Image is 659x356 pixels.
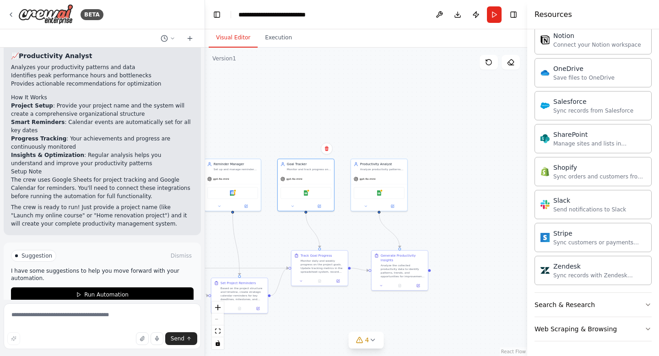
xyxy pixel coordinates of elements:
[379,204,405,209] button: Open in side panel
[371,250,428,291] div: Generate Productivity InsightsAnalyze the collected productivity data to identify patterns, trend...
[535,300,595,309] div: Search & Research
[209,28,258,48] button: Visual Editor
[376,190,382,196] img: Google Sheets
[291,250,348,286] div: Track Goal ProgressMonitor daily and weekly progress on the project goals. Update tracking metric...
[11,80,194,88] li: Provides actionable recommendations for optimization
[11,102,53,109] strong: Project Setup
[213,177,229,181] span: gpt-4o-mini
[535,293,652,317] button: Search & Research
[165,332,197,345] button: Send
[553,239,646,246] div: Sync customers or payments from Stripe
[151,332,163,345] button: Click to speak your automation idea
[377,214,402,248] g: Edge from 817115c9-8d2b-4468-8468-f5a451b2e8ee to 26d76631-ce7a-4a32-b1f0-883199bfccea
[81,9,103,20] div: BETA
[84,291,129,298] span: Run Automation
[540,35,550,44] img: Notion
[287,167,331,171] div: Monitor and track progress on personal goals by recording achievements, analyzing patterns, and u...
[535,9,572,20] h4: Resources
[360,162,405,167] div: Productivity Analyst
[136,332,149,345] button: Upload files
[553,97,633,106] div: Salesforce
[301,254,332,258] div: Track Goal Progress
[553,64,615,73] div: OneDrive
[11,267,194,282] p: I have some suggestions to help you move forward with your automation.
[157,33,179,44] button: Switch to previous chat
[535,317,652,341] button: Web Scraping & Browsing
[230,190,235,196] img: Google Calendar
[330,278,346,284] button: Open in side panel
[11,152,84,158] strong: Insights & Optimization
[360,177,376,181] span: gpt-4o-mini
[303,190,308,196] img: Google Sheets
[212,302,224,349] div: React Flow controls
[540,233,550,242] img: Stripe
[411,283,426,288] button: Open in side panel
[365,335,369,345] span: 4
[270,266,288,298] g: Edge from 1457fdc2-6285-4566-9c4a-7947a31ccc3c to 217a2b6e-5e9f-424c-ba3e-ec69523b14c3
[258,28,299,48] button: Execution
[230,214,242,275] g: Edge from 9cab1312-4301-4cf3-ab50-d5b6d1dc31ca to 1457fdc2-6285-4566-9c4a-7947a31ccc3c
[211,278,268,314] div: Set Project RemindersBased on the project structure and timeline, create strategic calendar remin...
[553,140,646,147] div: Manage sites and lists in SharePoint
[553,229,646,238] div: Stripe
[211,8,223,21] button: Hide left sidebar
[171,335,184,342] span: Send
[306,204,332,209] button: Open in side panel
[233,204,259,209] button: Open in side panel
[277,159,335,211] div: Goal TrackerMonitor and track progress on personal goals by recording achievements, analyzing pat...
[183,33,197,44] button: Start a new chat
[11,119,65,125] strong: Smart Reminders
[212,302,224,313] button: zoom in
[540,68,550,77] img: OneDrive
[11,135,66,142] strong: Progress Tracking
[11,287,194,302] button: Run Automation
[11,151,194,167] li: : Regular analysis helps you understand and improve your productivity patterns
[303,214,322,248] g: Edge from ad23fc0b-a8e2-463a-8278-3ff43ee34ac9 to 217a2b6e-5e9f-424c-ba3e-ec69523b14c3
[169,251,194,260] button: Dismiss
[540,266,550,275] img: Zendesk
[351,266,368,273] g: Edge from 217a2b6e-5e9f-424c-ba3e-ec69523b14c3 to 26d76631-ce7a-4a32-b1f0-883199bfccea
[553,206,626,213] div: Send notifications to Slack
[11,176,194,200] p: The crew uses Google Sheets for project tracking and Google Calendar for reminders. You'll need t...
[321,143,333,155] button: Delete node
[540,134,550,143] img: SharePoint
[250,306,266,311] button: Open in side panel
[553,41,641,49] div: Connect your Notion workspace
[11,93,194,102] h2: How It Works
[19,52,92,59] strong: Productivity Analyst
[540,200,550,209] img: Slack
[553,74,615,81] div: Save files to OneDrive
[349,332,384,349] button: 4
[553,173,646,180] div: Sync orders and customers from Shopify
[381,264,425,278] div: Analyze the collected productivity data to identify patterns, trends, and opportunities for impro...
[553,107,633,114] div: Sync records from Salesforce
[287,162,331,167] div: Goal Tracker
[11,51,194,60] h3: 📈
[390,283,409,288] button: No output available
[11,102,194,118] li: : Provide your project name and the system will create a comprehensive organizational structure
[11,71,194,80] li: Identifies peak performance hours and bottlenecks
[7,332,20,345] button: Improve this prompt
[22,252,52,259] span: Suggestion
[11,118,194,135] li: : Calendar events are automatically set for all key dates
[535,324,617,334] div: Web Scraping & Browsing
[230,306,249,311] button: No output available
[301,259,345,274] div: Monitor daily and weekly progress on the project goals. Update tracking metrics in the spreadshee...
[360,167,405,171] div: Analyze productivity patterns and data to provide insights on work habits, time allocation, and g...
[553,31,641,40] div: Notion
[553,163,646,172] div: Shopify
[238,10,331,19] nav: breadcrumb
[553,130,646,139] div: SharePoint
[212,55,236,62] div: Version 1
[11,63,194,71] li: Analyzes your productivity patterns and data
[553,272,646,279] div: Sync records with Zendesk Support
[351,159,408,211] div: Productivity AnalystAnalyze productivity patterns and data to provide insights on work habits, ti...
[11,167,194,176] h2: Setup Note
[381,254,425,263] div: Generate Productivity Insights
[190,266,288,270] g: Edge from f49e9424-77fb-4d06-ac85-564e82d4d54e to 217a2b6e-5e9f-424c-ba3e-ec69523b14c3
[553,262,646,271] div: Zendesk
[11,135,194,151] li: : Your achievements and progress are continuously monitored
[11,203,194,228] p: The crew is ready to run! Just provide a project name (like "Launch my online course" or "Home re...
[221,281,256,286] div: Set Project Reminders
[310,278,329,284] button: No output available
